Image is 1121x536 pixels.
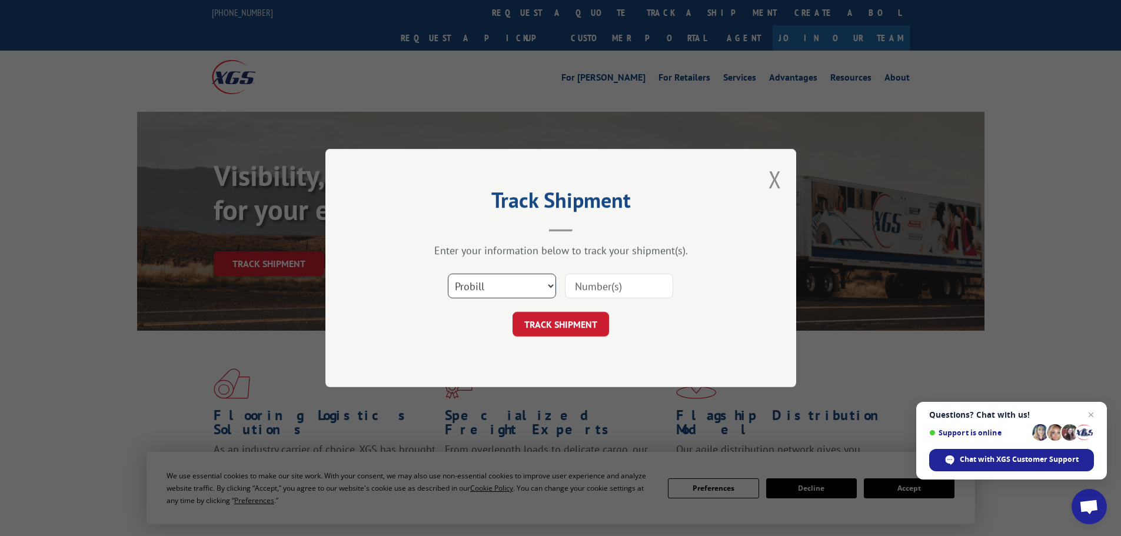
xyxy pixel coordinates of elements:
[929,410,1094,420] span: Questions? Chat with us!
[769,164,781,195] button: Close modal
[1084,408,1098,422] span: Close chat
[565,274,673,298] input: Number(s)
[384,192,737,214] h2: Track Shipment
[384,244,737,257] div: Enter your information below to track your shipment(s).
[960,454,1079,465] span: Chat with XGS Customer Support
[929,428,1028,437] span: Support is online
[1072,489,1107,524] div: Open chat
[513,312,609,337] button: TRACK SHIPMENT
[929,449,1094,471] div: Chat with XGS Customer Support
